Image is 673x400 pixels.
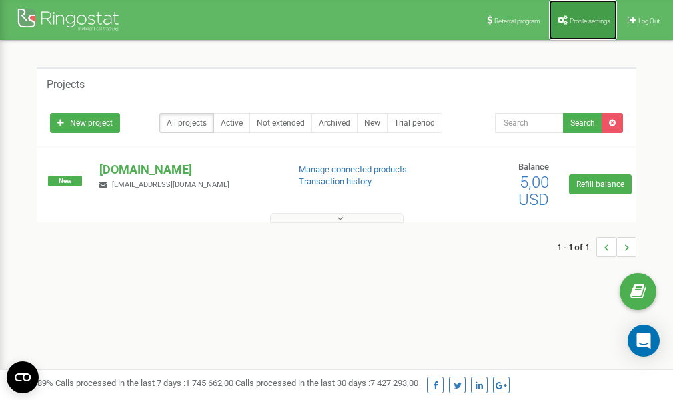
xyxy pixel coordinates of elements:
[47,79,85,91] h5: Projects
[249,113,312,133] a: Not extended
[563,113,602,133] button: Search
[557,224,636,270] nav: ...
[99,161,277,178] p: [DOMAIN_NAME]
[299,176,372,186] a: Transaction history
[628,325,660,357] div: Open Intercom Messenger
[185,378,233,388] u: 1 745 662,00
[299,164,407,174] a: Manage connected products
[387,113,442,133] a: Trial period
[495,113,564,133] input: Search
[311,113,358,133] a: Archived
[7,361,39,393] button: Open CMP widget
[370,378,418,388] u: 7 427 293,00
[159,113,214,133] a: All projects
[518,173,549,209] span: 5,00 USD
[55,378,233,388] span: Calls processed in the last 7 days :
[213,113,250,133] a: Active
[518,162,549,172] span: Balance
[569,174,632,194] a: Refill balance
[357,113,388,133] a: New
[50,113,120,133] a: New project
[112,180,229,189] span: [EMAIL_ADDRESS][DOMAIN_NAME]
[48,176,82,186] span: New
[494,17,540,25] span: Referral program
[235,378,418,388] span: Calls processed in the last 30 days :
[570,17,610,25] span: Profile settings
[557,237,596,257] span: 1 - 1 of 1
[638,17,660,25] span: Log Out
